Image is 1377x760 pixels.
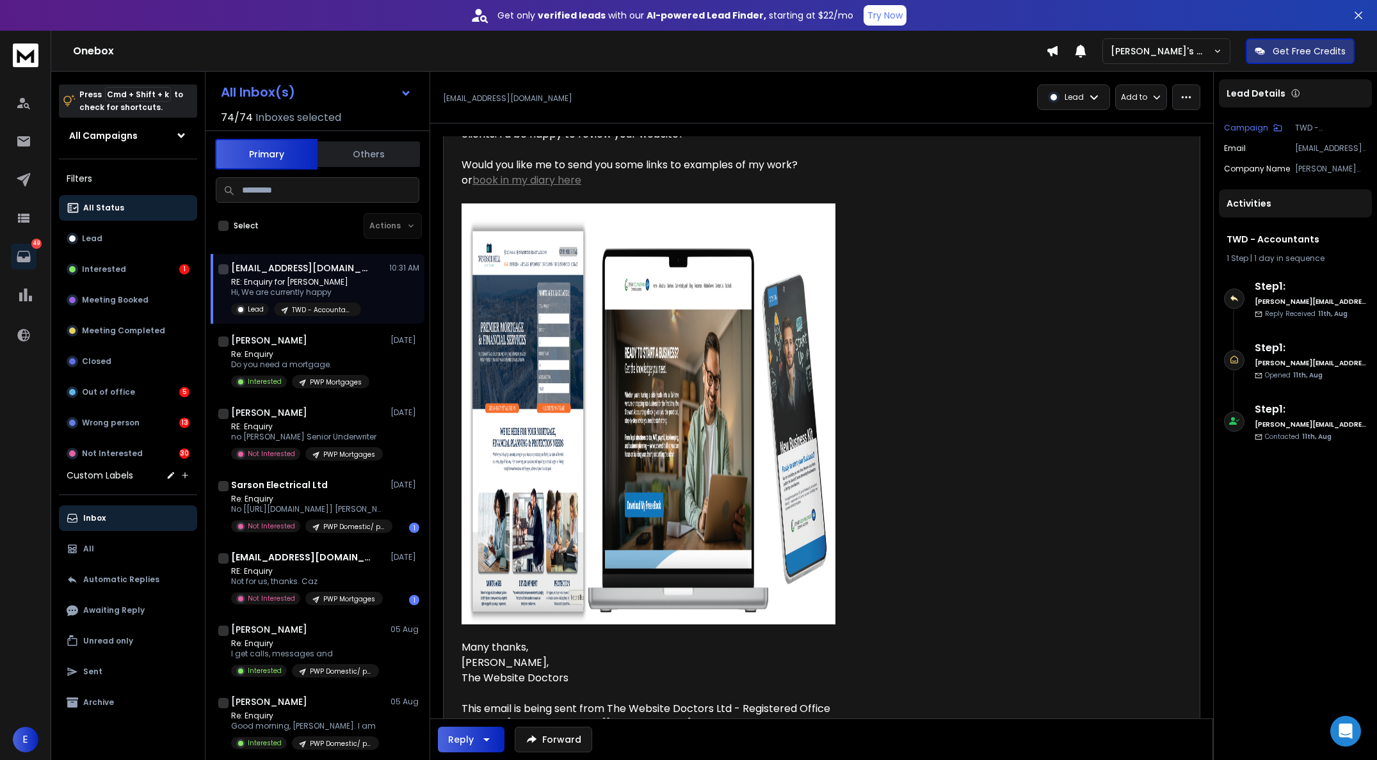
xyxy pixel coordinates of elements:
[864,5,906,26] button: Try Now
[391,697,419,707] p: 05 Aug
[1255,340,1367,356] h6: Step 1 :
[67,469,133,482] h3: Custom Labels
[13,727,38,752] button: E
[73,44,1046,59] h1: Onebox
[1273,45,1346,58] p: Get Free Credits
[179,448,189,459] div: 30
[1295,143,1367,154] p: [EMAIL_ADDRESS][DOMAIN_NAME]
[462,640,528,654] span: Many thanks,
[82,356,111,367] p: Closed
[462,157,798,172] span: Would you like me to send you some links to examples of my work?
[1224,143,1246,154] p: Email
[59,349,197,374] button: Closed
[59,441,197,466] button: Not Interested30
[1111,45,1213,58] p: [PERSON_NAME]'s Workspace
[1224,123,1282,133] button: Campaign
[179,418,189,428] div: 13
[448,733,474,746] div: Reply
[389,263,419,273] p: 10:31 AM
[82,264,126,274] p: Interested
[1255,420,1367,429] h6: [PERSON_NAME][EMAIL_ADDRESS][DOMAIN_NAME]
[438,727,504,752] button: Reply
[82,234,102,244] p: Lead
[1121,92,1147,102] p: Add to
[310,667,371,676] p: PWP Domestic/ potential commercial Electricians
[462,670,568,685] span: The Website Doctors
[1318,309,1348,319] span: 11th, Aug
[59,410,197,436] button: Wrong person13
[1227,253,1364,264] div: |
[231,721,379,731] p: Good morning, [PERSON_NAME]. I am
[248,377,282,386] p: Interested
[105,87,171,102] span: Cmd + Shift + k
[59,379,197,405] button: Out of office5
[59,628,197,654] button: Unread only
[1265,370,1323,380] p: Opened
[82,448,143,459] p: Not Interested
[231,287,361,297] p: Hi, We are currently happy
[59,567,197,592] button: Automatic Replies
[248,521,295,531] p: Not Interested
[231,277,361,287] p: RE: Enquiry for [PERSON_NAME]
[79,88,183,114] p: Press to check for shortcuts.
[1295,123,1367,133] p: TWD - Accountants
[1246,38,1355,64] button: Get Free Credits
[1254,253,1325,264] span: 1 day in sequence
[391,552,419,562] p: [DATE]
[462,655,549,670] span: [PERSON_NAME],
[1224,123,1268,133] p: Campaign
[231,566,383,576] p: RE: Enquiry
[83,544,94,554] p: All
[391,624,419,635] p: 05 Aug
[231,551,372,564] h1: [EMAIL_ADDRESS][DOMAIN_NAME]
[1302,432,1332,441] span: 11th, Aug
[867,9,903,22] p: Try Now
[255,110,341,125] h3: Inboxes selected
[59,505,197,531] button: Inbox
[82,387,135,397] p: Out of office
[231,422,383,432] p: RE: Enquiry
[462,173,472,187] span: or
[82,418,140,428] p: Wrong person
[409,595,419,605] div: 1
[248,594,295,603] p: Not Interested
[82,326,165,336] p: Meeting Completed
[515,727,592,752] button: Forward
[472,173,549,187] a: book in my diar
[1293,370,1323,380] span: 11th, Aug
[59,287,197,313] button: Meeting Booked
[59,318,197,344] button: Meeting Completed
[83,605,145,615] p: Awaiting Reply
[1255,402,1367,417] h6: Step 1 :
[231,349,369,360] p: Re: Enquiry
[1224,164,1290,174] p: Company Name
[83,574,159,585] p: Automatic Replies
[549,173,581,187] a: y here
[234,221,259,231] label: Select
[1227,87,1285,100] p: Lead Details
[82,295,149,305] p: Meeting Booked
[462,203,835,624] img: Screenshotatpng-1754486027384
[462,701,833,731] span: This email is being sent from The Website Doctors Ltd - Registered Office Address: [STREET_ADDRES...
[497,9,853,22] p: Get only with our starting at $22/mo
[248,305,264,314] p: Lead
[391,408,419,418] p: [DATE]
[231,504,385,514] p: No [[URL][DOMAIN_NAME]] [PERSON_NAME] Director Office: [tel:Office:] [PHONE_NUMBER] Email: [PERSO...
[231,360,369,370] p: Do you need a mortgage.
[231,576,383,587] p: Not for us, thanks. Caz
[1065,92,1084,102] p: Lead
[1265,309,1348,319] p: Reply Received
[59,170,197,187] h3: Filters
[1330,716,1361,747] div: Open Intercom Messenger
[221,86,295,99] h1: All Inbox(s)
[83,513,106,523] p: Inbox
[83,203,124,213] p: All Status
[1227,253,1248,264] span: 1 Step
[248,738,282,748] p: Interested
[59,123,197,148] button: All Campaigns
[59,659,197,685] button: Sent
[59,536,197,562] button: All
